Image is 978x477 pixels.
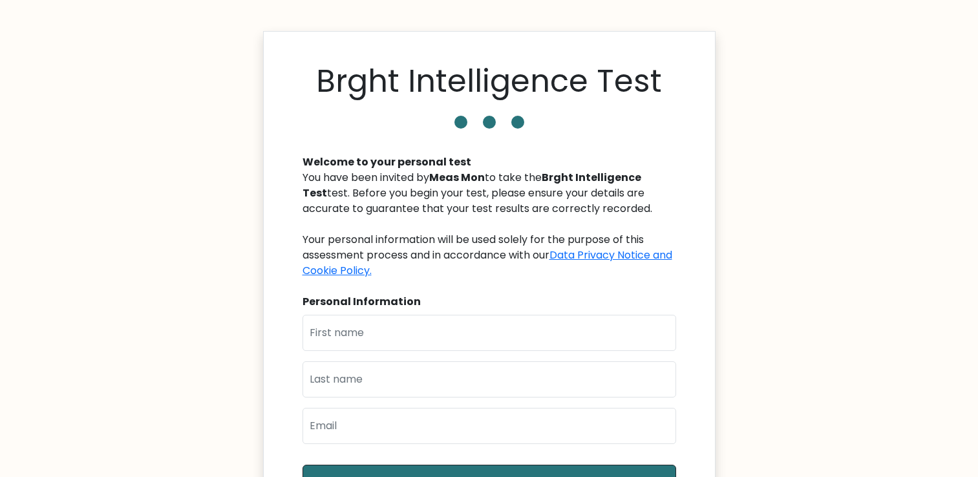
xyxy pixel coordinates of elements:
b: Brght Intelligence Test [303,170,641,200]
input: Last name [303,361,676,397]
input: Email [303,408,676,444]
div: You have been invited by to take the test. Before you begin your test, please ensure your details... [303,170,676,279]
h1: Brght Intelligence Test [316,63,662,100]
a: Data Privacy Notice and Cookie Policy. [303,248,672,278]
input: First name [303,315,676,351]
b: Meas Mon [429,170,485,185]
div: Personal Information [303,294,676,310]
div: Welcome to your personal test [303,154,676,170]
